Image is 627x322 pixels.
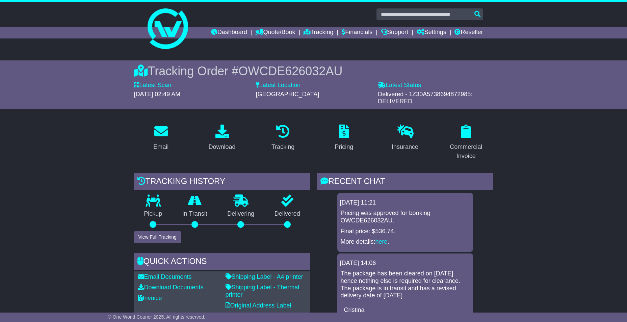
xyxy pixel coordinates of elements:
div: Quick Actions [134,253,310,271]
a: here [375,238,388,245]
div: Pricing [335,142,353,152]
a: Financials [342,27,372,38]
span: © One World Courier 2025. All rights reserved. [108,314,206,320]
p: Pricing was approved for booking OWCDE626032AU. [341,210,470,224]
a: Quote/Book [255,27,295,38]
label: Latest Location [256,82,301,89]
a: Pricing [330,122,358,154]
span: OWCDE626032AU [238,64,342,78]
a: Dashboard [211,27,247,38]
label: Latest Scan [134,82,172,89]
label: Latest Status [378,82,421,89]
div: Tracking history [134,173,310,191]
a: Insurance [387,122,423,154]
a: Invoice [138,295,162,301]
div: RECENT CHAT [317,173,493,191]
a: Original Address Label [226,302,291,309]
a: Reseller [454,27,483,38]
div: Tracking Order # [134,64,493,78]
a: Commercial Invoice [439,122,493,163]
button: View Full Tracking [134,231,181,243]
a: Download [204,122,240,154]
span: Delivered - 1Z30A5738694872985: DELIVERED [378,91,472,105]
a: Shipping Label - Thermal printer [226,284,299,298]
p: More details: . [341,238,470,246]
div: Email [153,142,168,152]
div: Tracking [271,142,294,152]
a: Shipping Label - A4 printer [226,273,303,280]
p: The package has been cleared on [DATE] hence nothing else is required for clearance. The package ... [341,270,470,314]
p: Final price: $536.74. [341,228,470,235]
a: Email [149,122,173,154]
div: Insurance [392,142,418,152]
a: Tracking [304,27,333,38]
p: Delivering [217,210,265,218]
span: [GEOGRAPHIC_DATA] [256,91,319,98]
div: [DATE] 11:21 [340,199,470,207]
p: In Transit [172,210,217,218]
p: Pickup [134,210,173,218]
p: Delivered [264,210,310,218]
a: Email Documents [138,273,192,280]
div: Download [208,142,235,152]
a: Support [381,27,408,38]
a: Download Documents [138,284,204,291]
a: Tracking [267,122,299,154]
span: [DATE] 02:49 AM [134,91,181,98]
div: [DATE] 14:06 [340,260,470,267]
div: Commercial Invoice [443,142,489,161]
a: Settings [417,27,446,38]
